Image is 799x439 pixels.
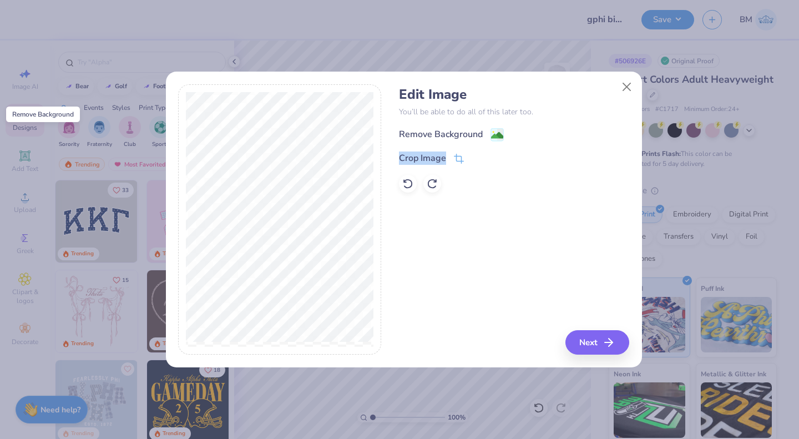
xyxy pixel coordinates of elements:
h4: Edit Image [399,87,629,103]
button: Close [616,77,637,98]
p: You’ll be able to do all of this later too. [399,106,629,118]
button: Next [565,330,629,355]
div: Remove Background [6,107,80,122]
div: Remove Background [399,128,483,141]
div: Crop Image [399,152,446,165]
